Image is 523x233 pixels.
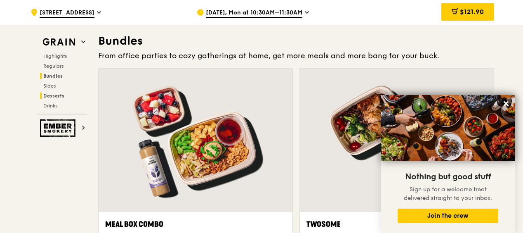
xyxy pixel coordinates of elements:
span: Nothing but good stuff [405,172,491,182]
span: Bundles [43,73,63,79]
h3: Bundles [98,33,494,48]
span: Regulars [43,63,64,69]
span: Drinks [43,103,57,109]
span: Sides [43,83,56,89]
img: DSC07876-Edit02-Large.jpeg [381,95,515,161]
span: Desserts [43,93,64,99]
div: From office parties to cozy gatherings at home, get more meals and more bang for your buck. [98,50,494,62]
span: $121.90 [460,8,484,16]
div: Meal Box Combo [105,219,286,230]
div: Twosome [306,219,487,230]
button: Close [499,97,513,110]
img: Ember Smokery web logo [40,119,78,137]
button: Join the crew [398,209,498,223]
span: [STREET_ADDRESS] [40,9,94,18]
span: Sign up for a welcome treat delivered straight to your inbox. [404,186,492,202]
span: Highlights [43,53,67,59]
span: [DATE], Mon at 10:30AM–11:30AM [206,9,302,18]
img: Grain web logo [40,35,78,50]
